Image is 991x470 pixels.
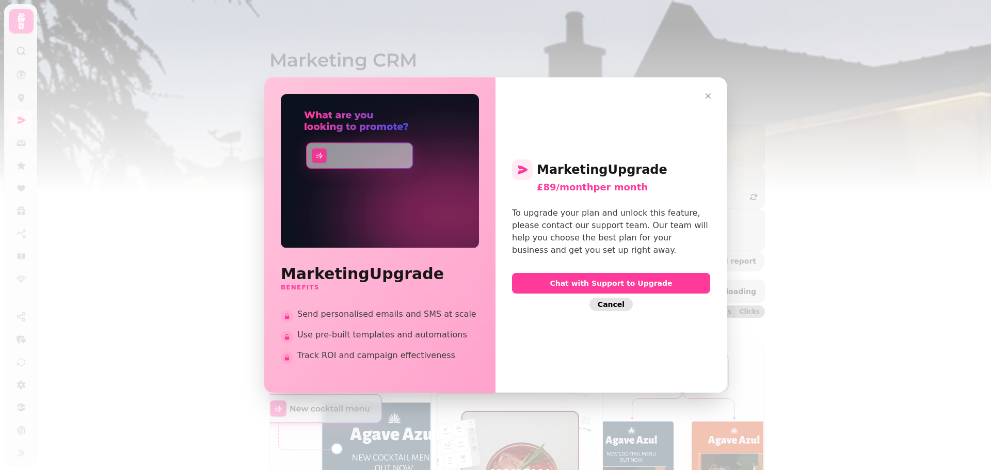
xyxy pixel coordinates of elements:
[297,329,479,341] span: Use pre-built templates and automations
[598,301,625,308] span: Cancel
[297,349,479,362] span: Track ROI and campaign effectiveness
[297,308,479,320] span: Send personalised emails and SMS at scale
[589,298,633,311] button: Cancel
[512,273,710,294] button: Chat with Support to Upgrade
[281,265,479,283] h2: Marketing Upgrade
[520,280,702,287] span: Chat with Support to Upgrade
[281,283,479,291] h3: Benefits
[512,159,710,180] h2: Marketing Upgrade
[537,180,710,195] div: £89/month per month
[512,207,710,256] div: To upgrade your plan and unlock this feature, please contact our support team. Our team will help...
